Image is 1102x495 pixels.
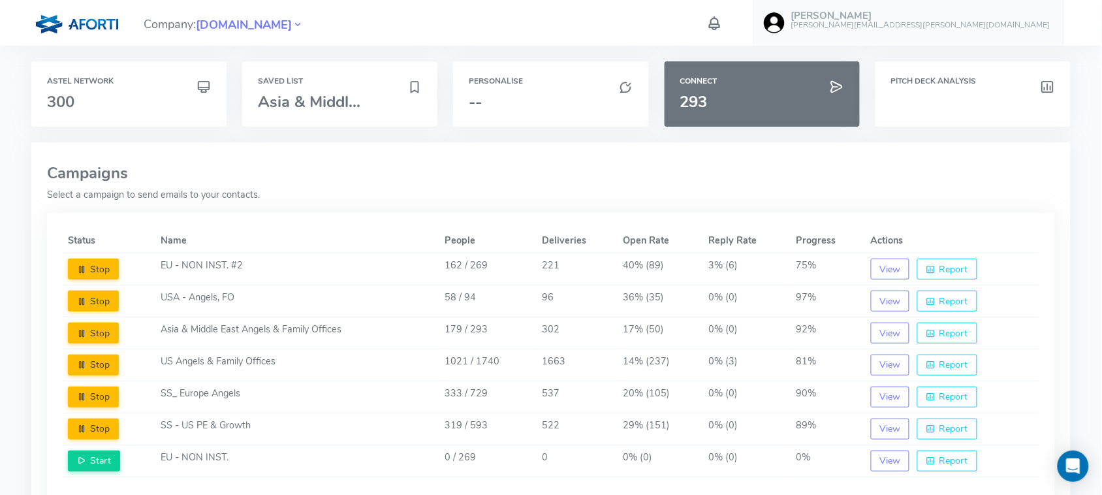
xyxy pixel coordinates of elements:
[791,317,865,349] td: 92%
[791,229,865,253] th: Progress
[704,349,791,381] td: 0% (3)
[439,349,537,381] td: 1021 / 1740
[704,381,791,413] td: 0% (0)
[68,323,119,343] button: Stop
[469,91,482,112] span: --
[537,317,618,349] td: 302
[155,229,439,253] th: Name
[680,91,708,112] span: 293
[917,259,977,279] button: Report
[439,253,537,285] td: 162 / 269
[68,291,119,311] button: Stop
[791,21,1050,29] h6: [PERSON_NAME][EMAIL_ADDRESS][PERSON_NAME][DOMAIN_NAME]
[618,285,704,317] td: 36% (35)
[618,229,704,253] th: Open Rate
[537,285,618,317] td: 96
[791,285,865,317] td: 97%
[791,10,1050,22] h5: [PERSON_NAME]
[439,317,537,349] td: 179 / 293
[871,291,910,311] button: View
[537,381,618,413] td: 537
[618,381,704,413] td: 20% (105)
[618,253,704,285] td: 40% (89)
[704,445,791,477] td: 0% (0)
[537,253,618,285] td: 221
[791,445,865,477] td: 0%
[68,387,119,407] button: Stop
[155,285,439,317] td: USA - Angels, FO
[68,259,119,279] button: Stop
[618,413,704,445] td: 29% (151)
[439,229,537,253] th: People
[704,229,791,253] th: Reply Rate
[68,451,120,471] button: Start
[63,229,155,253] th: Status
[891,77,1055,86] h6: Pitch Deck Analysis
[871,419,910,439] button: View
[439,445,537,477] td: 0 / 269
[704,317,791,349] td: 0% (0)
[439,413,537,445] td: 319 / 593
[47,77,211,86] h6: Astel Network
[917,355,977,375] button: Report
[618,317,704,349] td: 17% (50)
[258,91,360,112] span: Asia & Middl...
[917,451,977,471] button: Report
[155,253,439,285] td: EU - NON INST. #2
[196,16,292,32] a: [DOMAIN_NAME]
[155,413,439,445] td: SS - US PE & Growth
[764,12,785,33] img: user-image
[155,381,439,413] td: SS_ Europe Angels
[791,253,865,285] td: 75%
[155,445,439,477] td: EU - NON INST.
[871,259,910,279] button: View
[917,419,977,439] button: Report
[439,381,537,413] td: 333 / 729
[618,445,704,477] td: 0% (0)
[537,349,618,381] td: 1663
[866,229,1039,253] th: Actions
[917,291,977,311] button: Report
[155,317,439,349] td: Asia & Middle East Angels & Family Offices
[537,413,618,445] td: 522
[68,355,119,375] button: Stop
[439,285,537,317] td: 58 / 94
[704,413,791,445] td: 0% (0)
[704,253,791,285] td: 3% (6)
[47,91,74,112] span: 300
[469,77,633,86] h6: Personalise
[47,165,1055,182] h3: Campaigns
[537,229,618,253] th: Deliveries
[871,323,910,343] button: View
[68,419,119,439] button: Stop
[155,349,439,381] td: US Angels & Family Offices
[680,77,844,86] h6: Connect
[917,323,977,343] button: Report
[618,349,704,381] td: 14% (237)
[704,285,791,317] td: 0% (0)
[144,12,304,35] span: Company:
[871,387,910,407] button: View
[791,413,865,445] td: 89%
[196,16,292,34] span: [DOMAIN_NAME]
[47,188,1055,202] p: Select a campaign to send emails to your contacts.
[917,387,977,407] button: Report
[791,349,865,381] td: 81%
[258,77,422,86] h6: Saved List
[871,451,910,471] button: View
[871,355,910,375] button: View
[1058,451,1089,482] div: Open Intercom Messenger
[537,445,618,477] td: 0
[791,381,865,413] td: 90%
